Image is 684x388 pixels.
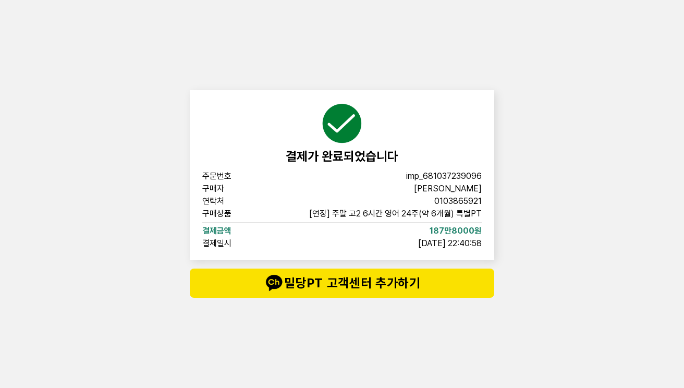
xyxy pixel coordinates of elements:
span: 결제일시 [202,239,269,248]
span: 구매상품 [202,210,269,218]
span: 구매자 [202,185,269,193]
span: [DATE] 22:40:58 [418,239,482,248]
button: talk밀당PT 고객센터 추가하기 [190,269,494,298]
span: 결제금액 [202,227,269,235]
span: 연락처 [202,197,269,205]
span: [PERSON_NAME] [414,185,482,193]
img: succeed [321,103,363,144]
span: 187만8000원 [430,227,482,235]
font: 밀당PT 고객센터 추가하기 [284,273,421,294]
span: 결제가 완료되었습니다 [286,149,398,164]
span: imp_681037239096 [406,172,482,180]
span: 주문번호 [202,172,269,180]
span: [연장] 주말 고2 6시간 영어 24주(약 6개월) 특별PT [309,210,482,218]
span: 0103865921 [434,197,482,205]
img: talk [263,273,284,294]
